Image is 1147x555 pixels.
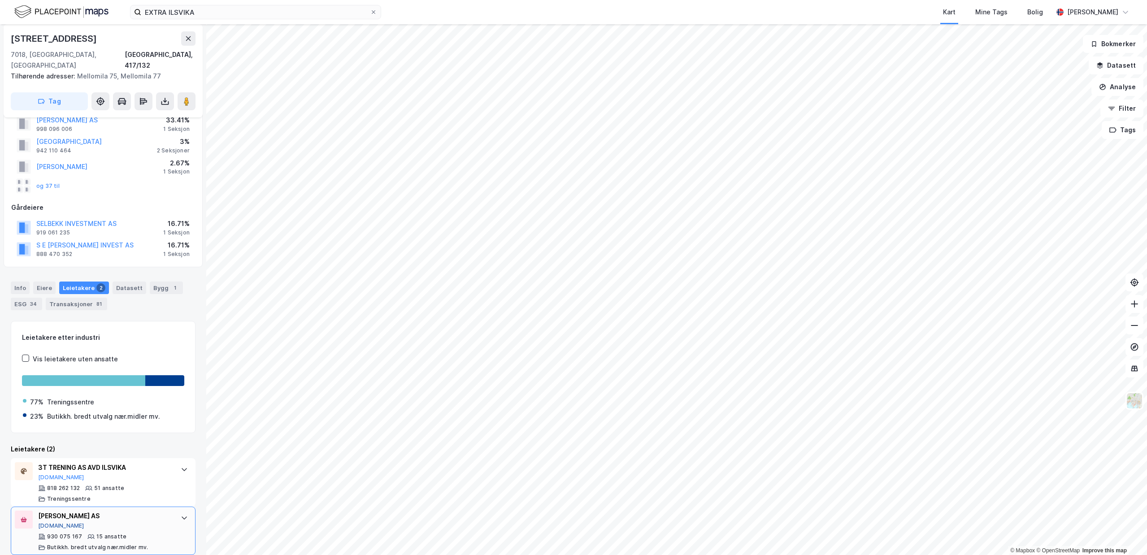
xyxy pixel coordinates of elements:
[38,474,84,481] button: [DOMAIN_NAME]
[38,522,84,529] button: [DOMAIN_NAME]
[33,354,118,364] div: Vis leietakere uten ansatte
[1102,121,1143,139] button: Tags
[36,126,72,133] div: 998 096 006
[157,147,190,154] div: 2 Seksjoner
[975,7,1008,17] div: Mine Tags
[163,229,190,236] div: 1 Seksjon
[11,92,88,110] button: Tag
[36,251,72,258] div: 888 470 352
[11,72,77,80] span: Tilhørende adresser:
[47,533,82,540] div: 930 075 167
[94,485,124,492] div: 51 ansatte
[163,240,190,251] div: 16.71%
[28,299,39,308] div: 34
[96,533,126,540] div: 15 ansatte
[95,299,104,308] div: 81
[1089,56,1143,74] button: Datasett
[59,282,109,294] div: Leietakere
[33,282,56,294] div: Eiere
[163,158,190,169] div: 2.67%
[14,4,109,20] img: logo.f888ab2527a4732fd821a326f86c7f29.svg
[47,495,91,503] div: Treningssentre
[46,298,107,310] div: Transaksjoner
[141,5,370,19] input: Søk på adresse, matrikkel, gårdeiere, leietakere eller personer
[11,282,30,294] div: Info
[163,115,190,126] div: 33.41%
[163,168,190,175] div: 1 Seksjon
[11,202,195,213] div: Gårdeiere
[47,397,94,408] div: Treningssentre
[47,411,160,422] div: Butikkh. bredt utvalg nær.midler mv.
[1100,100,1143,117] button: Filter
[47,485,80,492] div: 818 262 132
[1091,78,1143,96] button: Analyse
[96,283,105,292] div: 2
[113,282,146,294] div: Datasett
[22,332,184,343] div: Leietakere etter industri
[47,544,148,551] div: Butikkh. bredt utvalg nær.midler mv.
[11,31,99,46] div: [STREET_ADDRESS]
[30,397,43,408] div: 77%
[1102,512,1147,555] div: Kontrollprogram for chat
[150,282,183,294] div: Bygg
[163,251,190,258] div: 1 Seksjon
[125,49,196,71] div: [GEOGRAPHIC_DATA], 417/132
[1082,547,1127,554] a: Improve this map
[36,147,71,154] div: 942 110 464
[38,462,172,473] div: 3T TRENING AS AVD ILSVIKA
[38,511,172,521] div: [PERSON_NAME] AS
[11,71,188,82] div: Mellomila 75, Mellomila 77
[1083,35,1143,53] button: Bokmerker
[36,229,70,236] div: 919 061 235
[1126,392,1143,409] img: Z
[11,298,42,310] div: ESG
[163,126,190,133] div: 1 Seksjon
[30,411,43,422] div: 23%
[943,7,956,17] div: Kart
[1067,7,1118,17] div: [PERSON_NAME]
[1010,547,1035,554] a: Mapbox
[1102,512,1147,555] iframe: Chat Widget
[1036,547,1080,554] a: OpenStreetMap
[1027,7,1043,17] div: Bolig
[163,218,190,229] div: 16.71%
[11,49,125,71] div: 7018, [GEOGRAPHIC_DATA], [GEOGRAPHIC_DATA]
[170,283,179,292] div: 1
[11,444,196,455] div: Leietakere (2)
[157,136,190,147] div: 3%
